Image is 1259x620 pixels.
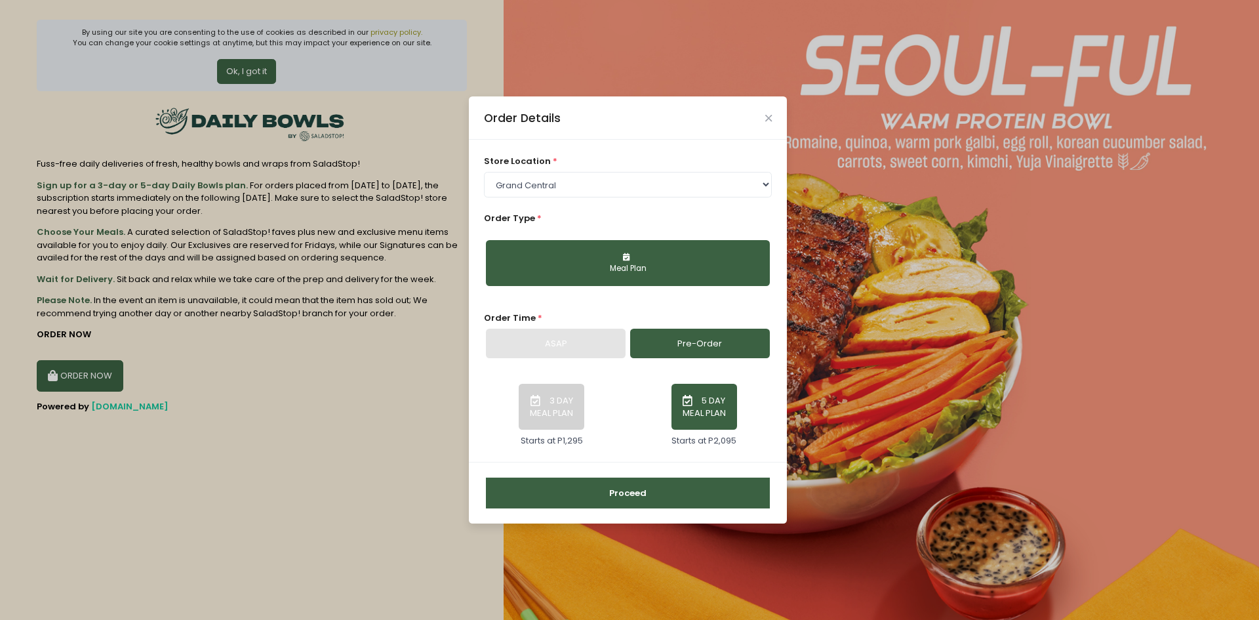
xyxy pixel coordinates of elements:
button: 5 DAY MEAL PLAN [671,384,737,430]
div: Starts at P2,095 [671,434,736,447]
a: Pre-Order [630,329,770,359]
button: Proceed [486,478,770,509]
button: 3 DAY MEAL PLAN [519,384,584,430]
div: Starts at P1,295 [521,434,583,447]
button: Close [765,115,772,121]
span: Order Type [484,212,535,224]
span: store location [484,155,551,167]
button: Meal Plan [486,240,770,286]
span: Order Time [484,312,536,324]
div: Order Details [484,110,561,127]
div: Meal Plan [495,263,761,275]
